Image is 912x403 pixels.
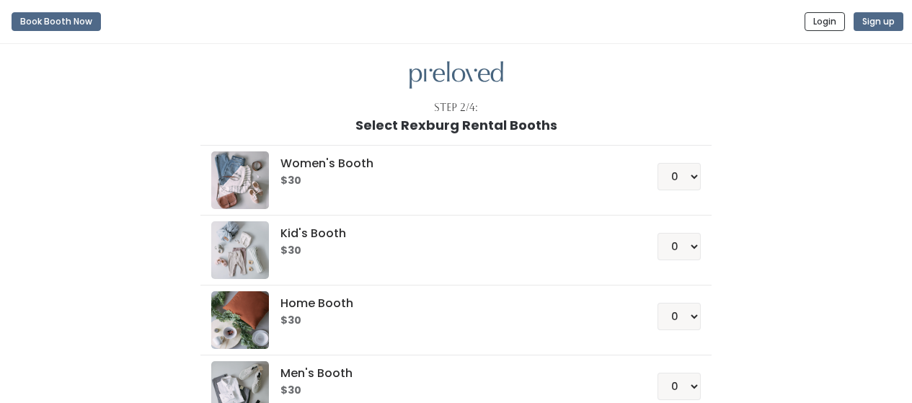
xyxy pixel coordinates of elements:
h6: $30 [280,315,623,327]
h6: $30 [280,175,623,187]
button: Sign up [854,12,903,31]
button: Login [805,12,845,31]
h6: $30 [280,385,623,397]
div: Step 2/4: [434,100,478,115]
button: Book Booth Now [12,12,101,31]
img: preloved logo [211,291,269,349]
h1: Select Rexburg Rental Booths [355,118,557,133]
h5: Men's Booth [280,367,623,380]
a: Book Booth Now [12,6,101,37]
h5: Kid's Booth [280,227,623,240]
img: preloved logo [211,151,269,209]
img: preloved logo [211,221,269,279]
h6: $30 [280,245,623,257]
img: preloved logo [409,61,503,89]
h5: Women's Booth [280,157,623,170]
h5: Home Booth [280,297,623,310]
